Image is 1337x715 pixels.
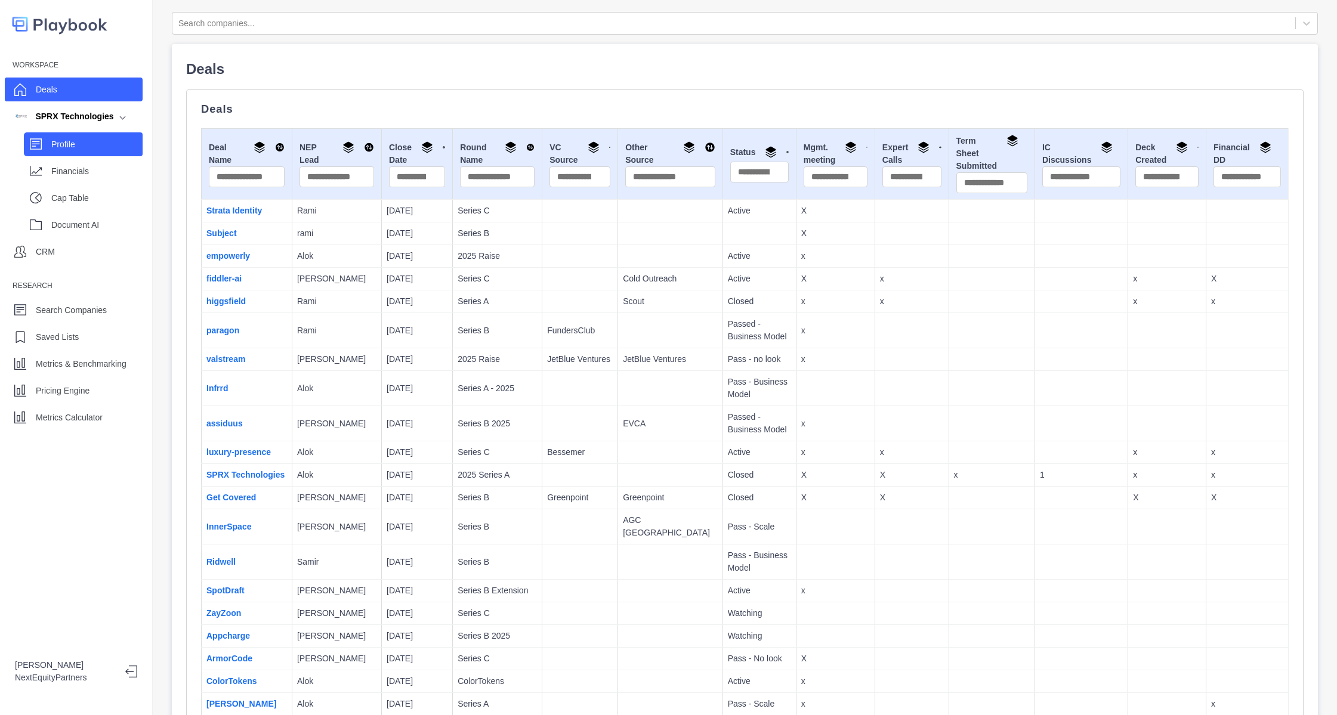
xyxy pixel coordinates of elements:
p: [PERSON_NAME] [15,659,116,671]
p: Pass - no look [728,353,791,366]
p: X [801,469,870,481]
img: logo-colored [12,12,107,36]
a: Infrrd [206,383,229,393]
p: Series B [458,324,537,337]
p: x [801,353,870,366]
p: Active [728,273,791,285]
p: CRM [36,246,55,258]
p: AGC [GEOGRAPHIC_DATA] [623,514,718,539]
img: Group By [845,141,857,153]
p: [DATE] [387,446,447,459]
p: Series A - 2025 [458,382,537,395]
p: Search Companies [36,304,107,317]
p: Series C [458,205,537,217]
p: Deals [201,104,1289,114]
a: valstream [206,354,245,364]
p: x [801,417,870,430]
p: [DATE] [387,324,447,337]
p: Alok [297,469,376,481]
p: rami [297,227,376,240]
p: [DATE] [387,353,447,366]
div: IC Discussions [1042,141,1120,166]
img: Group By [1176,141,1188,153]
a: Appcharge [206,631,250,640]
p: Samir [297,556,376,568]
img: Sort [275,141,285,153]
p: X [1211,273,1283,285]
p: Pass - Scale [728,521,791,533]
p: Passed - Business Model [728,411,791,436]
p: x [1211,295,1283,308]
p: Watching [728,630,791,642]
p: x [880,273,944,285]
p: Bessemer [547,446,613,459]
p: Closed [728,469,791,481]
p: [DATE] [387,698,447,710]
p: [DATE] [387,607,447,620]
p: EVCA [623,417,718,430]
p: X [880,491,944,504]
p: x [1133,295,1201,308]
p: Series B [458,491,537,504]
p: Series B 2025 [458,417,537,430]
a: higgsfield [206,296,246,306]
div: Deck Created [1135,141,1199,166]
p: [DATE] [387,205,447,217]
p: x [1133,469,1201,481]
p: Series B 2025 [458,630,537,642]
a: SpotDraft [206,586,245,595]
p: Profile [51,138,143,151]
p: [DATE] [387,250,447,262]
a: Get Covered [206,493,256,502]
p: Active [728,250,791,262]
p: x [801,295,870,308]
p: 1 [1040,469,1123,481]
p: [DATE] [387,295,447,308]
a: InnerSpace [206,522,251,531]
p: Alok [297,446,376,459]
p: [DATE] [387,227,447,240]
p: x [880,446,944,459]
p: [DATE] [387,417,447,430]
p: Scout [623,295,718,308]
img: Group By [1006,135,1018,147]
img: Sort [866,141,867,153]
p: Alok [297,382,376,395]
img: Group By [254,141,265,153]
p: Pass - Business Model [728,549,791,574]
a: SPRX Technologies [206,470,285,479]
p: JetBlue Ventures [623,353,718,366]
p: Active [728,675,791,688]
p: Closed [728,491,791,504]
p: [DATE] [387,652,447,665]
p: Series B [458,521,537,533]
p: Active [728,584,791,597]
p: [DATE] [387,521,447,533]
p: X [801,652,870,665]
div: Term Sheet Submitted [956,135,1027,172]
p: [DATE] [387,675,447,688]
div: Deal Name [209,141,285,166]
p: Rami [297,324,376,337]
img: Group By [588,141,600,153]
p: X [1133,491,1201,504]
p: [PERSON_NAME] [297,584,376,597]
p: Financials [51,165,143,178]
p: [PERSON_NAME] [297,353,376,366]
p: X [801,491,870,504]
p: Series B [458,227,537,240]
img: Group By [1259,141,1271,153]
a: assiduus [206,419,243,428]
p: [PERSON_NAME] [297,652,376,665]
p: NextEquityPartners [15,671,116,684]
div: NEP Lead [299,141,374,166]
p: Series C [458,607,537,620]
p: Greenpoint [547,491,613,504]
p: X [801,273,870,285]
p: Alok [297,675,376,688]
img: Sort [526,141,535,153]
p: x [1211,469,1283,481]
p: Active [728,205,791,217]
p: Series B [458,556,537,568]
p: ColorTokens [458,675,537,688]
